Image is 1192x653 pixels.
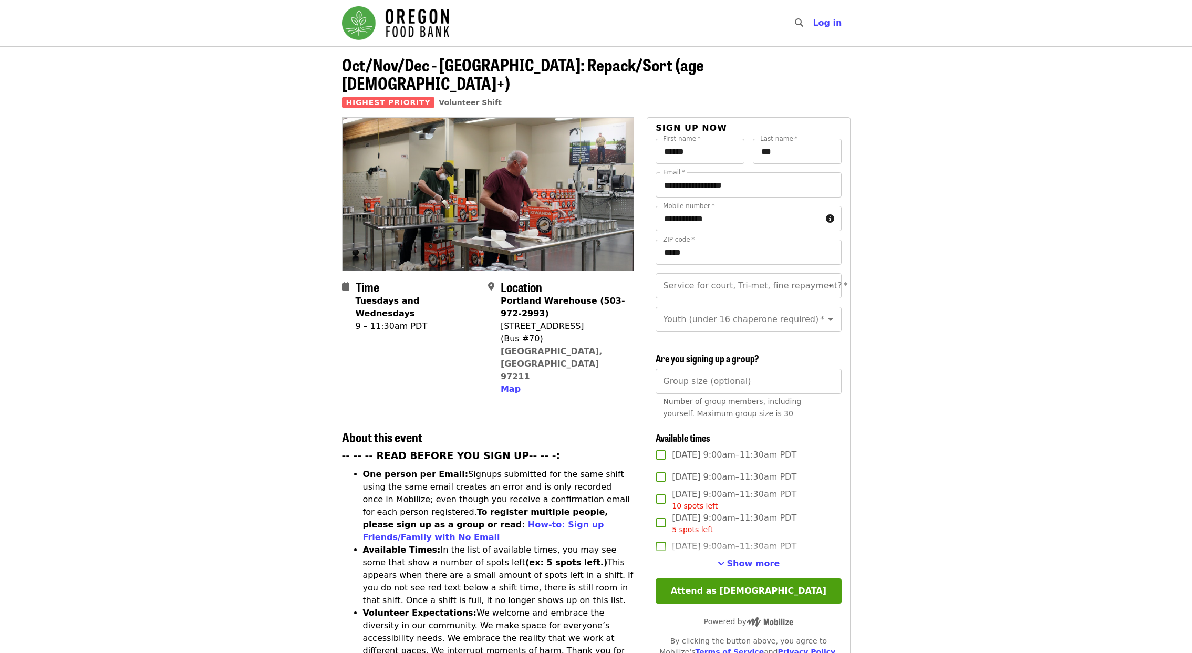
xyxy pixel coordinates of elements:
[656,351,759,365] span: Are you signing up a group?
[363,469,469,479] strong: One person per Email:
[439,98,502,107] a: Volunteer Shift
[363,608,477,618] strong: Volunteer Expectations:
[672,525,713,534] span: 5 spots left
[363,520,604,542] a: How-to: Sign up Friends/Family with No Email
[663,397,801,418] span: Number of group members, including yourself. Maximum group size is 30
[363,507,608,530] strong: To register multiple people, please sign up as a group or read:
[663,236,695,243] label: ZIP code
[826,214,834,224] i: circle-info icon
[363,544,635,607] li: In the list of available times, you may see some that show a number of spots left This appears wh...
[656,578,841,604] button: Attend as [DEMOGRAPHIC_DATA]
[656,206,821,231] input: Mobile number
[342,428,422,446] span: About this event
[501,346,603,381] a: [GEOGRAPHIC_DATA], [GEOGRAPHIC_DATA] 97211
[656,431,710,444] span: Available times
[343,118,634,270] img: Oct/Nov/Dec - Portland: Repack/Sort (age 16+) organized by Oregon Food Bank
[663,203,714,209] label: Mobile number
[672,512,796,535] span: [DATE] 9:00am–11:30am PDT
[356,320,480,333] div: 9 – 11:30am PDT
[663,169,685,175] label: Email
[363,468,635,544] li: Signups submitted for the same shift using the same email creates an error and is only recorded o...
[804,13,850,34] button: Log in
[342,450,561,461] strong: -- -- -- READ BEFORE YOU SIGN UP-- -- -:
[525,557,607,567] strong: (ex: 5 spots left.)
[795,18,803,28] i: search icon
[356,296,420,318] strong: Tuesdays and Wednesdays
[363,545,441,555] strong: Available Times:
[656,240,841,265] input: ZIP code
[823,312,838,327] button: Open
[663,136,701,142] label: First name
[727,558,780,568] span: Show more
[656,369,841,394] input: [object Object]
[501,320,626,333] div: [STREET_ADDRESS]
[672,540,796,553] span: [DATE] 9:00am–11:30am PDT
[342,282,349,292] i: calendar icon
[718,557,780,570] button: See more timeslots
[704,617,793,626] span: Powered by
[672,471,796,483] span: [DATE] 9:00am–11:30am PDT
[501,383,521,396] button: Map
[813,18,842,28] span: Log in
[342,6,449,40] img: Oregon Food Bank - Home
[501,333,626,345] div: (Bus #70)
[672,488,796,512] span: [DATE] 9:00am–11:30am PDT
[356,277,379,296] span: Time
[672,502,718,510] span: 10 spots left
[753,139,842,164] input: Last name
[342,97,435,108] span: Highest Priority
[342,52,704,95] span: Oct/Nov/Dec - [GEOGRAPHIC_DATA]: Repack/Sort (age [DEMOGRAPHIC_DATA]+)
[760,136,797,142] label: Last name
[488,282,494,292] i: map-marker-alt icon
[810,11,818,36] input: Search
[501,296,625,318] strong: Portland Warehouse (503-972-2993)
[656,139,744,164] input: First name
[501,384,521,394] span: Map
[823,278,838,293] button: Open
[656,123,727,133] span: Sign up now
[672,449,796,461] span: [DATE] 9:00am–11:30am PDT
[656,172,841,198] input: Email
[501,277,542,296] span: Location
[747,617,793,627] img: Powered by Mobilize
